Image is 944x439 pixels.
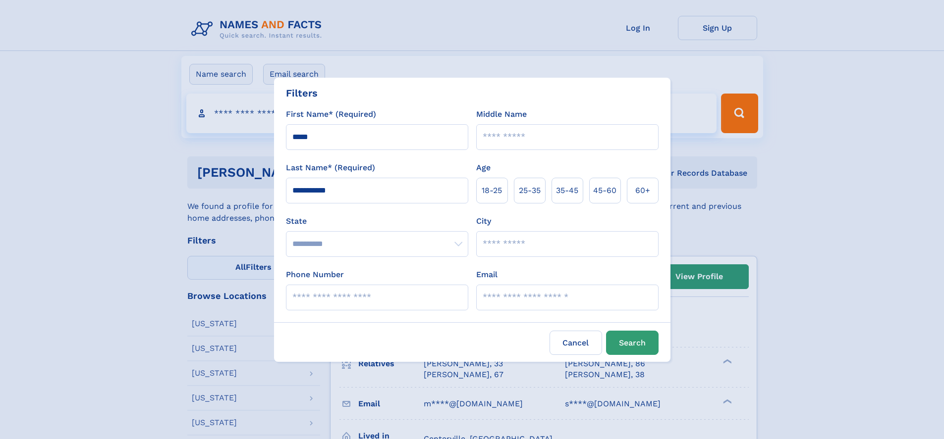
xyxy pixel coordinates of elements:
[556,185,578,196] span: 35‑45
[286,86,318,100] div: Filters
[550,331,602,355] label: Cancel
[286,215,468,227] label: State
[482,185,502,196] span: 18‑25
[476,108,527,120] label: Middle Name
[476,162,491,174] label: Age
[519,185,541,196] span: 25‑35
[593,185,616,196] span: 45‑60
[606,331,659,355] button: Search
[635,185,650,196] span: 60+
[286,269,344,281] label: Phone Number
[476,215,491,227] label: City
[286,162,375,174] label: Last Name* (Required)
[286,108,376,120] label: First Name* (Required)
[476,269,498,281] label: Email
